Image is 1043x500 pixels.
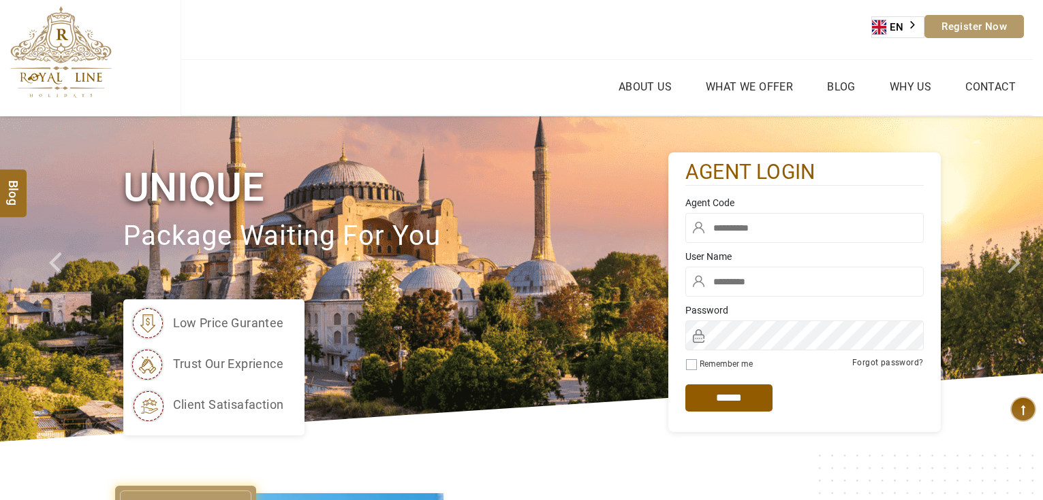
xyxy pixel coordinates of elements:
[886,77,935,97] a: Why Us
[824,77,859,97] a: Blog
[962,77,1019,97] a: Contact
[991,116,1043,441] a: Check next image
[123,214,668,259] p: package waiting for you
[123,162,668,213] h1: Unique
[10,6,112,98] img: The Royal Line Holidays
[130,347,284,381] li: trust our exprience
[685,159,924,186] h2: agent login
[852,358,923,367] a: Forgot password?
[871,16,924,38] div: Language
[615,77,675,97] a: About Us
[685,196,924,210] label: Agent Code
[685,303,924,317] label: Password
[872,17,924,37] a: EN
[5,180,22,191] span: Blog
[700,359,753,369] label: Remember me
[685,250,924,263] label: User Name
[31,116,84,441] a: Check next prev
[871,16,924,38] aside: Language selected: English
[924,15,1024,38] a: Register Now
[130,306,284,340] li: low price gurantee
[702,77,796,97] a: What we Offer
[130,388,284,422] li: client satisafaction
